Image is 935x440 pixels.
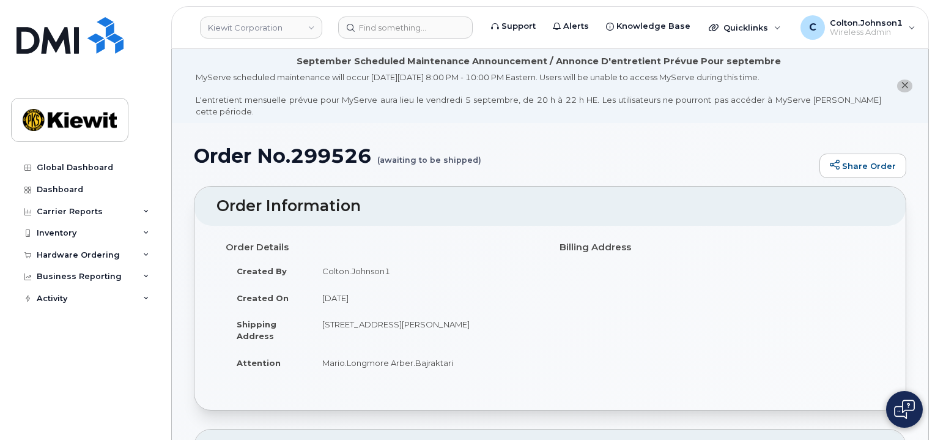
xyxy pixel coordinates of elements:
td: Colton.Johnson1 [311,258,541,285]
div: September Scheduled Maintenance Announcement / Annonce D'entretient Prévue Pour septembre [297,55,781,68]
h4: Billing Address [560,242,875,253]
td: [STREET_ADDRESS][PERSON_NAME] [311,311,541,349]
div: MyServe scheduled maintenance will occur [DATE][DATE] 8:00 PM - 10:00 PM Eastern. Users will be u... [196,72,881,117]
small: (awaiting to be shipped) [377,145,481,164]
img: Open chat [894,400,915,419]
strong: Created On [237,293,289,303]
strong: Created By [237,266,287,276]
h2: Order Information [216,198,884,215]
button: close notification [897,80,912,92]
h1: Order No.299526 [194,145,813,166]
td: [DATE] [311,285,541,311]
h4: Order Details [226,242,541,253]
strong: Shipping Address [237,319,276,341]
strong: Attention [237,358,281,368]
td: Mario.Longmore Arber.Bajraktari [311,349,541,376]
a: Share Order [819,154,906,178]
